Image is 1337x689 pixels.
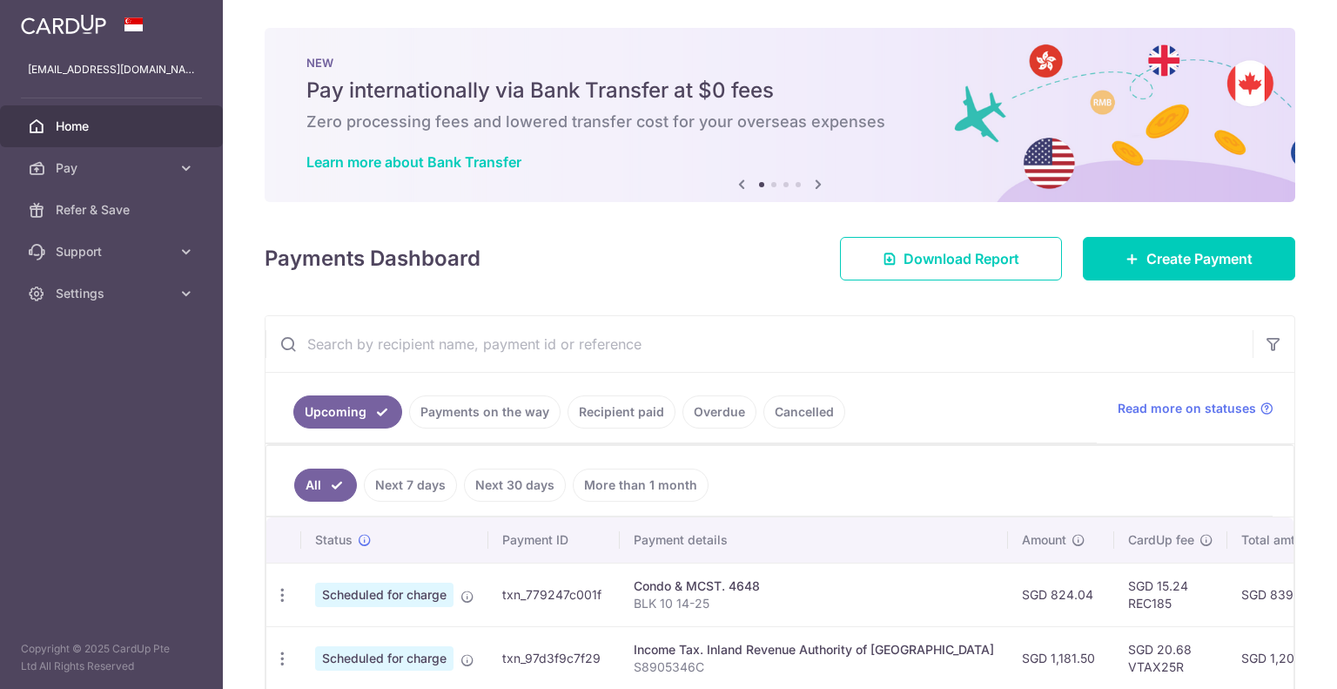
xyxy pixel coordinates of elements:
a: Next 30 days [464,469,566,502]
span: Total amt. [1241,531,1299,549]
img: Bank transfer banner [265,28,1295,202]
span: Home [56,118,171,135]
a: Recipient paid [568,395,675,429]
p: S8905346C [634,659,994,676]
a: Read more on statuses [1118,400,1273,417]
p: [EMAIL_ADDRESS][DOMAIN_NAME] [28,61,195,78]
span: Status [315,531,353,549]
a: Upcoming [293,395,402,429]
span: Download Report [904,248,1019,269]
img: CardUp [21,14,106,35]
h6: Zero processing fees and lowered transfer cost for your overseas expenses [306,111,1253,132]
span: CardUp fee [1128,531,1194,549]
p: NEW [306,56,1253,70]
a: Download Report [840,237,1062,280]
td: SGD 839.28 [1227,563,1335,626]
a: Next 7 days [364,469,457,502]
span: Settings [56,285,171,302]
p: BLK 10 14-25 [634,595,994,612]
span: Scheduled for charge [315,583,454,607]
input: Search by recipient name, payment id or reference [265,316,1253,372]
th: Payment details [620,517,1008,563]
span: Create Payment [1146,248,1253,269]
a: More than 1 month [573,469,709,502]
a: Cancelled [763,395,845,429]
div: Condo & MCST. 4648 [634,578,994,595]
td: txn_779247c001f [488,563,620,626]
a: Learn more about Bank Transfer [306,153,521,171]
span: Amount [1022,531,1066,549]
span: Support [56,243,171,260]
a: Create Payment [1083,237,1295,280]
a: Payments on the way [409,395,561,429]
th: Payment ID [488,517,620,563]
a: All [294,469,357,502]
h4: Payments Dashboard [265,243,480,274]
td: SGD 15.24 REC185 [1114,563,1227,626]
span: Refer & Save [56,201,171,219]
span: Scheduled for charge [315,646,454,671]
a: Overdue [682,395,756,429]
h5: Pay internationally via Bank Transfer at $0 fees [306,77,1253,105]
div: Income Tax. Inland Revenue Authority of [GEOGRAPHIC_DATA] [634,641,994,659]
span: Read more on statuses [1118,400,1256,417]
td: SGD 824.04 [1008,563,1114,626]
span: Pay [56,159,171,177]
